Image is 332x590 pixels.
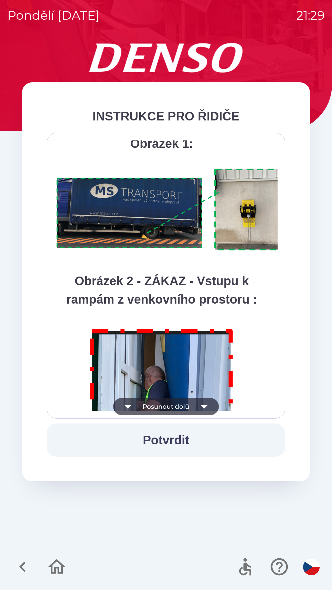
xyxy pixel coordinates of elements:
[47,423,285,457] button: Potvrdit
[303,559,320,575] img: cs flag
[296,6,325,25] p: 21:29
[47,107,285,125] div: INSTRUKCE PRO ŘIDIČE
[54,165,293,254] img: A1ym8hFSA0ukAAAAAElFTkSuQmCC
[113,398,219,415] button: Posunout dolů
[7,6,100,25] p: pondělí [DATE]
[130,137,193,150] strong: Obrázek 1:
[22,43,310,73] img: Logo
[66,274,257,306] strong: Obrázek 2 - ZÁKAZ - Vstupu k rampám z venkovního prostoru :
[83,321,240,547] img: M8MNayrTL6gAAAABJRU5ErkJggg==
